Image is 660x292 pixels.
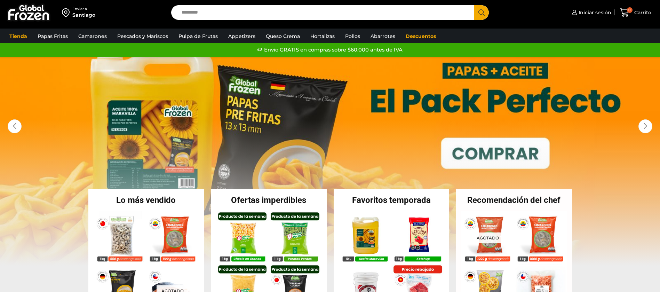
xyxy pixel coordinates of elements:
a: 0 Carrito [618,5,653,21]
h2: Favoritos temporada [334,196,450,204]
a: Pulpa de Frutas [175,30,221,43]
img: address-field-icon.svg [62,7,72,18]
button: Search button [474,5,489,20]
a: Camarones [75,30,110,43]
a: Abarrotes [367,30,399,43]
h2: Recomendación del chef [456,196,572,204]
div: Enviar a [72,7,95,11]
a: Queso Crema [262,30,303,43]
span: Iniciar sesión [577,9,611,16]
a: Papas Fritas [34,30,71,43]
a: Pollos [342,30,364,43]
a: Appetizers [225,30,259,43]
a: Hortalizas [307,30,338,43]
span: 0 [627,7,633,13]
div: Santiago [72,11,95,18]
h2: Ofertas imperdibles [211,196,327,204]
a: Tienda [6,30,31,43]
div: Next slide [638,119,652,133]
div: Previous slide [8,119,22,133]
h2: Lo más vendido [88,196,204,204]
a: Pescados y Mariscos [114,30,172,43]
a: Descuentos [402,30,439,43]
p: Agotado [472,232,504,243]
span: Carrito [633,9,651,16]
a: Iniciar sesión [570,6,611,19]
